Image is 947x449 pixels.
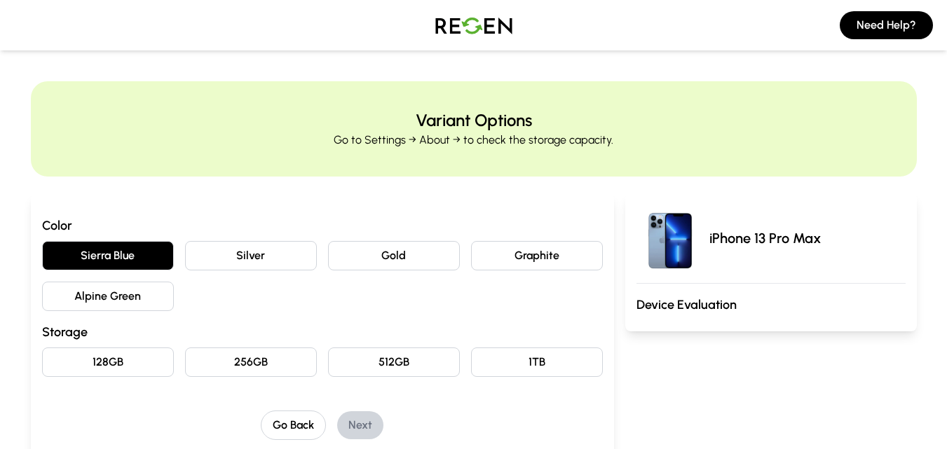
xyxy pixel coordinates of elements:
[636,295,906,315] h3: Device Evaluation
[709,228,821,248] p: iPhone 13 Pro Max
[42,322,603,342] h3: Storage
[334,132,613,148] p: Go to Settings → About → to check the storage capacity.
[337,411,383,439] button: Next
[636,205,704,272] img: iPhone 13 Pro Max
[471,347,603,377] button: 1TB
[416,109,532,132] h2: Variant Options
[328,347,460,377] button: 512GB
[42,241,174,270] button: Sierra Blue
[185,347,317,377] button: 256GB
[425,6,523,45] img: Logo
[471,241,603,270] button: Graphite
[42,282,174,311] button: Alpine Green
[42,216,603,235] h3: Color
[185,241,317,270] button: Silver
[261,410,326,440] button: Go Back
[840,11,933,39] button: Need Help?
[328,241,460,270] button: Gold
[42,347,174,377] button: 128GB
